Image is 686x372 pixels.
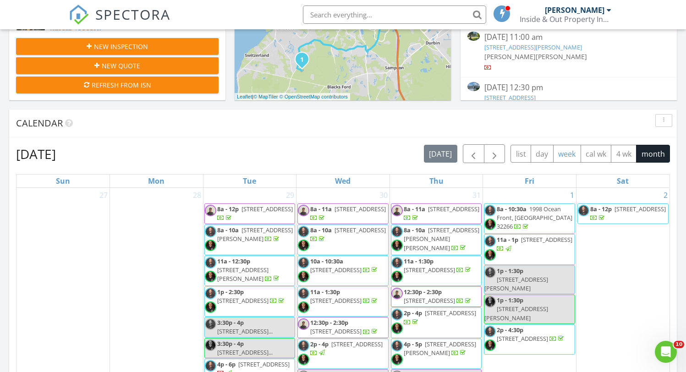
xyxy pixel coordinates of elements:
img: bj001.jpg [205,257,216,268]
img: e765822277bc4363902aa4623862b058.png [298,271,309,282]
span: [STREET_ADDRESS] [428,205,479,213]
a: Thursday [428,175,445,187]
a: 11a - 12:30p [STREET_ADDRESS][PERSON_NAME] [204,256,296,286]
span: [STREET_ADDRESS] [335,226,386,234]
span: [STREET_ADDRESS]... [217,327,273,335]
a: 11a - 1:30p [STREET_ADDRESS] [404,257,472,274]
img: bj001.jpg [484,205,496,216]
img: e765822277bc4363902aa4623862b058.png [298,301,309,313]
span: [STREET_ADDRESS][PERSON_NAME] [484,305,548,322]
img: e765822277bc4363902aa4623862b058.png [391,354,403,365]
span: 8a - 12p [590,205,612,213]
a: 8a - 12p [STREET_ADDRESS] [577,203,669,224]
a: 8a - 10a [STREET_ADDRESS][PERSON_NAME] [204,224,296,255]
span: 2p - 4:30p [497,326,523,334]
div: [PERSON_NAME] [545,5,604,15]
img: img_3717.jpeg [298,318,309,330]
a: Go to July 28, 2025 [191,188,203,202]
span: [STREET_ADDRESS] [521,235,572,244]
a: Go to August 1, 2025 [568,188,576,202]
span: [STREET_ADDRESS][PERSON_NAME] [217,226,293,243]
a: 11a - 1p [STREET_ADDRESS] [497,235,572,252]
img: 9321580%2Fcover_photos%2FtcLrhxu3SeVd7SwC4YEy%2Fsmall.jpg [467,32,480,41]
a: Saturday [615,175,631,187]
img: bj001.jpg [298,226,309,237]
span: 3:30p - 4p [217,318,244,327]
span: 10a - 10:30a [310,257,343,265]
a: 8a - 11a [STREET_ADDRESS] [297,203,389,224]
img: e765822277bc4363902aa4623862b058.png [205,339,216,351]
span: [STREET_ADDRESS] [335,205,386,213]
a: Tuesday [241,175,258,187]
a: Go to July 29, 2025 [284,188,296,202]
span: 1p - 2:30p [217,288,244,296]
a: Monday [146,175,166,187]
span: 8a - 11a [310,205,332,213]
img: img_3717.jpeg [391,205,403,216]
span: 10 [674,341,684,348]
span: [STREET_ADDRESS] [241,205,293,213]
span: 1p - 1:30p [497,296,523,304]
span: [STREET_ADDRESS]... [217,348,273,356]
span: 12:30p - 2:30p [310,318,348,327]
img: bj001.jpg [205,288,216,299]
input: Search everything... [303,5,486,24]
button: 4 wk [611,145,637,163]
a: 8a - 11a [STREET_ADDRESS] [404,205,479,222]
a: 10a - 10:30a [STREET_ADDRESS] [297,256,389,286]
span: 3:30p - 4p [217,339,244,348]
img: 9329422%2Fcover_photos%2Fsg0kyEzkQVXNotUyI07b%2Fsmall.jpg [467,82,480,91]
img: e765822277bc4363902aa4623862b058.png [484,296,496,307]
button: day [531,145,554,163]
span: 8a - 10:30a [497,205,527,213]
img: img_3717.jpeg [391,288,403,299]
span: 12:30p - 2:30p [404,288,442,296]
button: week [553,145,581,163]
a: © MapTiler [253,94,278,99]
a: 2p - 4p [STREET_ADDRESS] [391,307,482,338]
a: 11a - 1:30p [STREET_ADDRESS] [297,286,389,317]
a: 2p - 4p [STREET_ADDRESS] [404,309,476,326]
img: e765822277bc4363902aa4623862b058.png [391,271,403,282]
button: New Quote [16,57,219,74]
img: bj001.jpg [484,235,496,247]
span: 2p - 4p [404,309,422,317]
a: 11a - 1p [STREET_ADDRESS] [484,234,575,264]
span: 2p - 4p [310,340,329,348]
span: 11a - 1:30p [310,288,340,296]
a: 4p - 5p [STREET_ADDRESS][PERSON_NAME] [404,340,476,357]
img: e765822277bc4363902aa4623862b058.png [484,219,496,230]
span: [STREET_ADDRESS] [497,334,548,343]
img: bj001.jpg [578,205,589,216]
button: cal wk [581,145,612,163]
span: [STREET_ADDRESS] [425,309,476,317]
span: [PERSON_NAME] [484,52,536,61]
a: 8a - 12p [STREET_ADDRESS] [217,205,293,222]
span: [STREET_ADDRESS] [615,205,666,213]
button: Next month [484,144,505,163]
a: Go to July 27, 2025 [98,188,110,202]
a: Go to July 30, 2025 [378,188,390,202]
span: 11a - 1p [497,235,518,244]
a: SPECTORA [69,12,170,32]
div: Inside & Out Property Inspectors, Inc [520,15,611,24]
a: 8a - 10a [STREET_ADDRESS][PERSON_NAME][PERSON_NAME] [404,226,479,252]
span: [STREET_ADDRESS][PERSON_NAME] [484,275,548,292]
a: 12:30p - 2:30p [STREET_ADDRESS] [404,288,472,305]
a: 8a - 10a [STREET_ADDRESS] [297,224,389,255]
img: e765822277bc4363902aa4623862b058.png [484,339,496,351]
img: img_3717.jpeg [298,205,309,216]
button: [DATE] [424,145,457,163]
img: e765822277bc4363902aa4623862b058.png [391,240,403,251]
span: [STREET_ADDRESS] [310,296,362,305]
a: 8a - 10:30a 1998 Ocean Front, [GEOGRAPHIC_DATA] 32266 [497,205,572,230]
span: 8a - 10a [217,226,239,234]
span: [STREET_ADDRESS] [404,296,455,305]
a: Wednesday [333,175,352,187]
span: [PERSON_NAME] [536,52,587,61]
span: 11a - 12:30p [217,257,250,265]
h2: [DATE] [16,145,56,163]
span: [STREET_ADDRESS] [310,327,362,335]
img: e765822277bc4363902aa4623862b058.png [391,323,403,334]
img: bj001.jpg [298,257,309,268]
